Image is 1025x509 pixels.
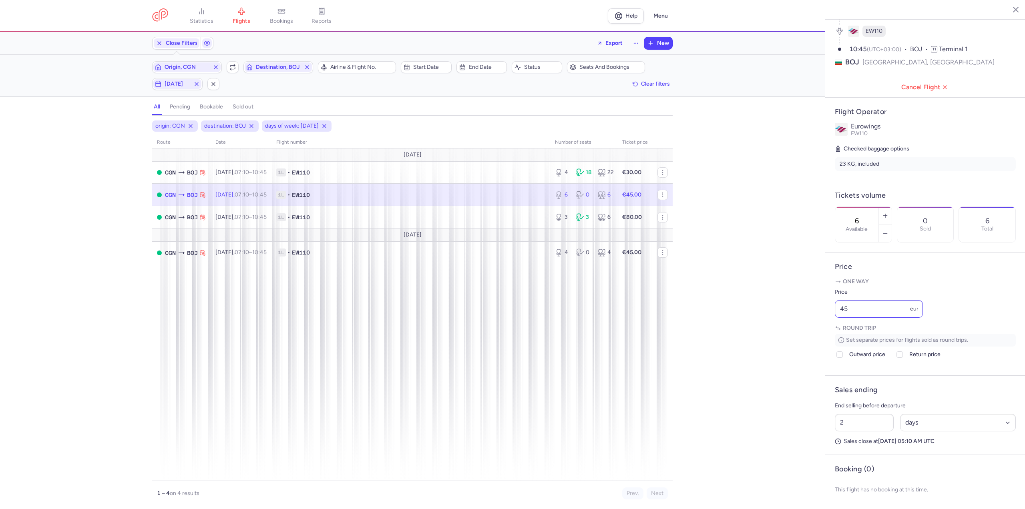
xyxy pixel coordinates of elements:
span: EW110 [866,27,882,35]
span: • [287,191,290,199]
p: Sold [920,226,931,232]
h4: pending [170,103,190,110]
button: Status [512,61,562,73]
span: Terminal 1 [939,45,968,53]
th: route [152,136,211,148]
div: 4 [555,248,570,257]
span: Cancel Flight [832,84,1019,91]
span: Bourgas, Burgas, Bulgaria [187,190,198,199]
span: Bourgas, Burgas, Bulgaria [187,248,198,257]
span: End date [469,64,504,70]
strong: €45.00 [622,249,641,256]
span: Export [605,40,623,46]
button: [DATE] [152,78,203,90]
time: 10:45 [252,214,267,220]
span: [DATE] [404,232,422,238]
span: OPEN [157,192,162,197]
a: bookings [261,7,301,25]
span: OPEN [157,215,162,220]
input: ## [835,414,894,431]
button: Close Filters [153,37,201,49]
span: – [235,249,267,256]
strong: €45.00 [622,191,641,198]
p: Set separate prices for flights sold as round trips. [835,334,1016,347]
a: CitizenPlane red outlined logo [152,8,168,23]
button: Clear filters [630,78,673,90]
span: Origin, CGN [165,64,209,70]
span: Status [524,64,559,70]
th: Flight number [271,136,550,148]
span: (UTC+03:00) [867,46,901,53]
a: Help [608,8,644,24]
span: OPEN [157,170,162,175]
th: Ticket price [617,136,653,148]
button: Seats and bookings [567,61,645,73]
span: EW110 [292,213,310,221]
h4: Flight Operator [835,107,1016,116]
span: – [235,169,267,176]
span: Clear filters [641,81,670,87]
span: 1L [276,213,286,221]
span: [GEOGRAPHIC_DATA], [GEOGRAPHIC_DATA] [862,57,995,67]
span: Cologne/bonn, Köln, Germany [165,213,176,222]
strong: 1 – 4 [157,490,170,497]
span: • [287,213,290,221]
div: 0 [576,191,591,199]
span: EW110 [292,248,310,257]
time: 07:10 [235,169,249,176]
span: bookings [270,18,293,25]
button: Destination, BOJ [243,61,313,73]
div: 18 [576,168,591,176]
div: 4 [598,248,613,257]
span: EW110 [851,130,868,137]
p: End selling before departure [835,401,1016,411]
span: Bourgas, Burgas, Bulgaria [187,213,198,222]
button: Menu [649,8,673,24]
h4: Price [835,262,1016,271]
h4: Tickets volume [835,191,1016,200]
span: Cologne/bonn, Köln, Germany [165,248,176,257]
span: Cologne/bonn, Köln, Germany [165,190,176,199]
div: 6 [598,213,613,221]
span: [DATE], [215,191,267,198]
time: 10:45 [252,249,267,256]
span: Help [625,13,637,19]
div: 6 [598,191,613,199]
p: One way [835,278,1016,286]
button: Start date [401,61,451,73]
span: BOJ [910,45,931,54]
p: 0 [923,217,928,225]
li: 23 KG, included [835,157,1016,171]
h4: bookable [200,103,223,110]
div: 3 [576,213,591,221]
span: statistics [190,18,213,25]
p: This flight has no booking at this time. [835,480,1016,499]
label: Price [835,287,923,297]
input: Return price [896,351,903,358]
img: Eurowings logo [835,123,848,136]
span: destination: BOJ [204,122,246,130]
span: Outward price [849,350,885,359]
input: --- [835,300,923,318]
span: Close Filters [166,40,198,46]
strong: €30.00 [622,169,641,176]
span: 1L [276,168,286,176]
span: – [235,191,267,198]
a: statistics [181,7,221,25]
span: 1L [276,191,286,199]
span: Destination, BOJ [256,64,301,70]
span: [DATE], [215,249,267,256]
h4: all [154,103,160,110]
span: origin: CGN [155,122,185,130]
span: EW110 [292,168,310,176]
span: Seats and bookings [579,64,642,70]
span: T1 [931,46,937,52]
p: Round trip [835,324,1016,332]
span: Return price [909,350,941,359]
span: BOJ [845,57,859,67]
span: [DATE] [404,152,422,158]
span: OPEN [157,250,162,255]
span: Cologne/bonn, Köln, Germany [165,168,176,177]
span: flights [233,18,250,25]
button: Prev. [622,487,643,499]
